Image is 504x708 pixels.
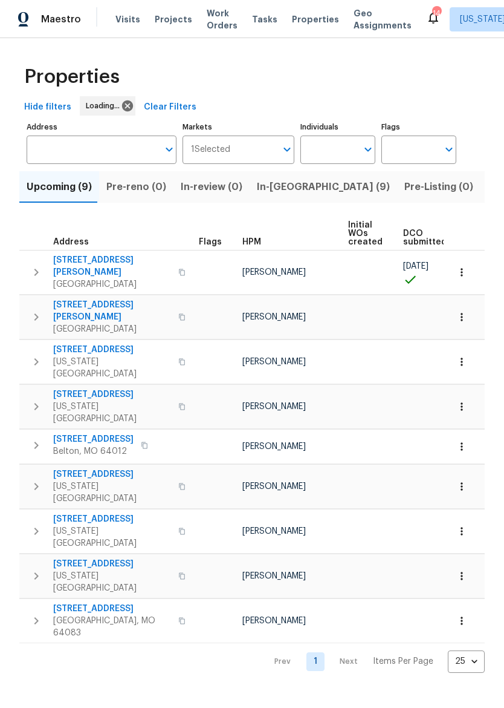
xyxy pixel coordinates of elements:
div: Loading... [80,96,135,116]
span: Tasks [252,15,277,24]
span: [US_STATE][GEOGRAPHIC_DATA] [53,480,171,505]
button: Clear Filters [139,96,201,119]
span: [PERSON_NAME] [242,442,306,451]
span: [STREET_ADDRESS] [53,433,134,445]
a: Goto page 1 [306,652,325,671]
button: Hide filters [19,96,76,119]
span: Properties [292,13,339,25]
span: [GEOGRAPHIC_DATA], MO 64083 [53,615,171,639]
span: [DATE] [403,262,428,270]
span: [GEOGRAPHIC_DATA] [53,323,171,335]
span: Properties [24,71,120,83]
span: Flags [199,238,222,246]
button: Open [161,141,178,158]
span: [PERSON_NAME] [242,268,306,277]
span: [STREET_ADDRESS] [53,468,171,480]
span: Belton, MO 64012 [53,445,134,457]
button: Open [279,141,296,158]
span: [STREET_ADDRESS] [53,603,171,615]
span: [US_STATE][GEOGRAPHIC_DATA] [53,401,171,425]
span: [PERSON_NAME] [242,617,306,625]
span: [PERSON_NAME] [242,402,306,411]
span: Projects [155,13,192,25]
span: [US_STATE][GEOGRAPHIC_DATA] [53,356,171,380]
span: Initial WOs created [348,221,383,246]
span: [US_STATE][GEOGRAPHIC_DATA] [53,570,171,594]
span: Geo Assignments [354,7,412,31]
span: [STREET_ADDRESS] [53,344,171,356]
span: Clear Filters [144,100,196,115]
span: Address [53,238,89,246]
span: Pre-Listing (0) [404,179,473,195]
span: [PERSON_NAME] [242,313,306,321]
span: Loading... [86,100,124,112]
span: [STREET_ADDRESS] [53,388,171,401]
span: Work Orders [207,7,237,31]
button: Open [441,141,457,158]
span: [STREET_ADDRESS][PERSON_NAME] [53,299,171,323]
label: Markets [183,123,295,131]
span: [PERSON_NAME] [242,482,306,491]
label: Flags [381,123,456,131]
span: In-review (0) [181,179,242,195]
span: Maestro [41,13,81,25]
span: Visits [115,13,140,25]
span: [PERSON_NAME] [242,527,306,536]
span: Hide filters [24,100,71,115]
div: 25 [448,646,485,677]
span: [STREET_ADDRESS][PERSON_NAME] [53,254,171,278]
span: DCO submitted [403,229,447,246]
label: Individuals [300,123,375,131]
p: Items Per Page [373,655,433,667]
span: [PERSON_NAME] [242,572,306,580]
span: [PERSON_NAME] [242,358,306,366]
nav: Pagination Navigation [263,651,485,673]
span: Pre-reno (0) [106,179,166,195]
span: 1 Selected [191,145,230,155]
span: [GEOGRAPHIC_DATA] [53,278,171,290]
span: [STREET_ADDRESS] [53,558,171,570]
span: HPM [242,238,261,246]
button: Open [360,141,376,158]
div: 14 [432,7,441,19]
span: [STREET_ADDRESS] [53,513,171,525]
span: Upcoming (9) [27,179,92,195]
span: In-[GEOGRAPHIC_DATA] (9) [257,179,390,195]
span: [US_STATE][GEOGRAPHIC_DATA] [53,525,171,549]
label: Address [27,123,176,131]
